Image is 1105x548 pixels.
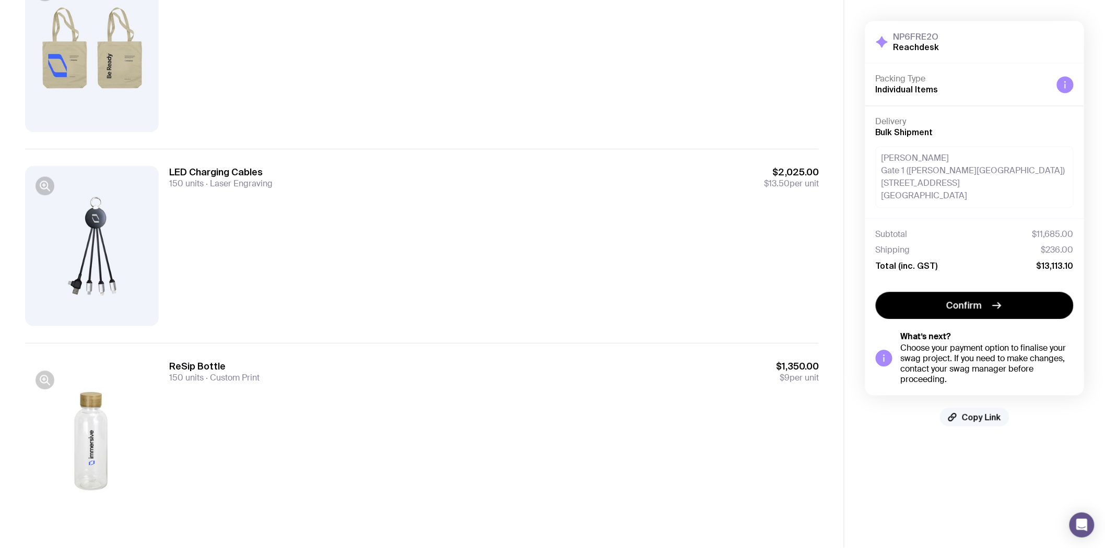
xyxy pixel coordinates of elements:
[894,42,939,52] h2: Reachdesk
[876,127,933,137] span: Bulk Shipment
[876,116,1074,127] h4: Delivery
[764,166,819,178] span: $2,025.00
[169,178,204,189] span: 150 units
[876,292,1074,319] button: Confirm
[1032,229,1074,240] span: $11,685.00
[1069,513,1095,538] div: Open Intercom Messenger
[169,360,260,373] h3: ReSip Bottle
[876,85,938,94] span: Individual Items
[776,373,819,383] span: per unit
[876,229,908,240] span: Subtotal
[876,74,1049,84] h4: Packing Type
[764,178,819,189] span: per unit
[947,299,982,312] span: Confirm
[1037,260,1074,271] span: $13,113.10
[204,372,260,383] span: Custom Print
[204,178,273,189] span: Laser Engraving
[962,412,1001,422] span: Copy Link
[901,331,1074,342] h5: What’s next?
[169,166,273,178] h3: LED Charging Cables
[1041,245,1074,255] span: $236.00
[894,31,939,42] h3: NP6FRE2O
[876,260,938,271] span: Total (inc. GST)
[876,146,1074,208] div: [PERSON_NAME] Gate 1 ([PERSON_NAME][GEOGRAPHIC_DATA]) [STREET_ADDRESS] [GEOGRAPHIC_DATA]
[901,343,1074,385] div: Choose your payment option to finalise your swag project. If you need to make changes, contact yo...
[169,372,204,383] span: 150 units
[940,408,1009,426] button: Copy Link
[780,372,790,383] span: $9
[776,360,819,373] span: $1,350.00
[876,245,910,255] span: Shipping
[764,178,790,189] span: $13.50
